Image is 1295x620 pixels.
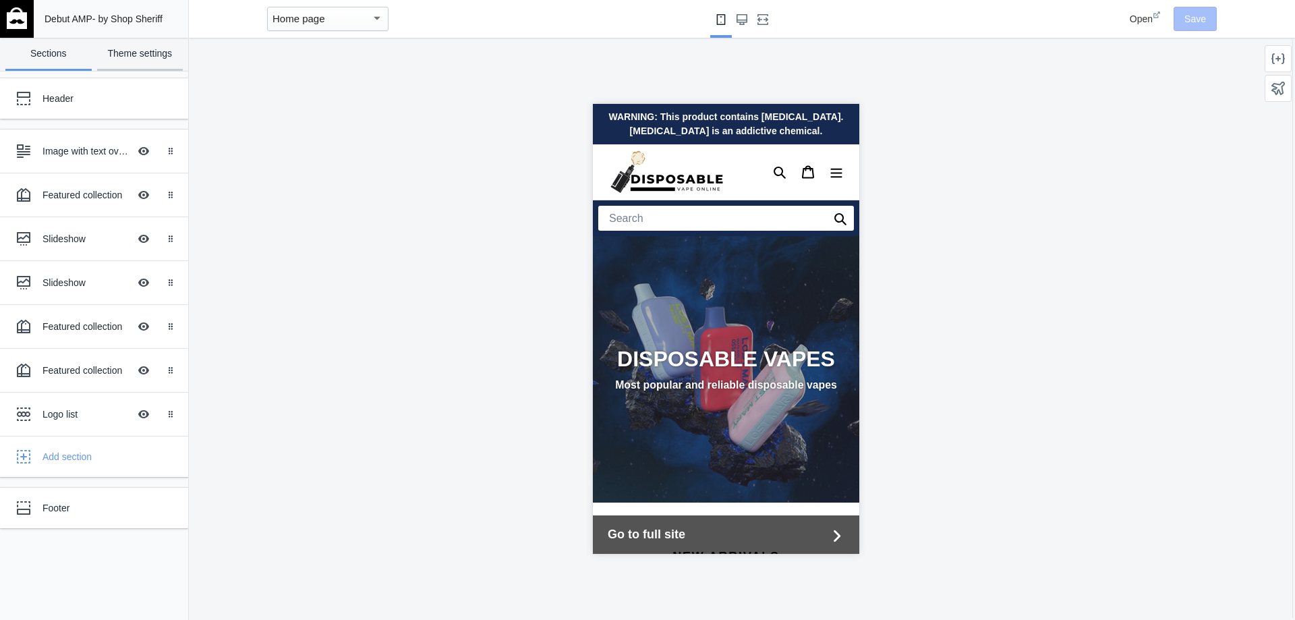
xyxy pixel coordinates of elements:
img: image [15,45,133,92]
button: Hide [129,356,159,385]
h2: DISPOSABLE VAPES [15,242,252,268]
button: Hide [129,180,159,210]
div: Featured collection [42,320,129,333]
a: Theme settings [97,38,183,71]
mat-select-trigger: Home page [272,13,325,24]
div: Featured collection [42,188,129,202]
div: Header [42,92,159,105]
span: - by Shop Sheriff [92,13,163,24]
div: Featured collection [42,364,129,377]
div: Image with text overlay [42,144,129,158]
div: Slideshow [42,276,129,289]
input: Search [5,102,261,127]
span: Go to full site [15,422,234,440]
button: Hide [129,399,159,429]
span: Open [1130,13,1153,24]
div: Slideshow [42,232,129,246]
div: Add section [42,450,178,463]
button: Hide [129,268,159,298]
button: Hide [129,224,159,254]
span: Debut AMP [45,13,92,24]
button: Menu [229,55,258,82]
div: Footer [42,501,159,515]
p: Most popular and reliable disposable vapes [15,273,252,289]
button: Hide [129,312,159,341]
div: Logo list [42,407,129,421]
img: main-logo_60x60_white.png [7,7,27,29]
button: Hide [129,136,159,166]
a: Sections [5,38,92,71]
